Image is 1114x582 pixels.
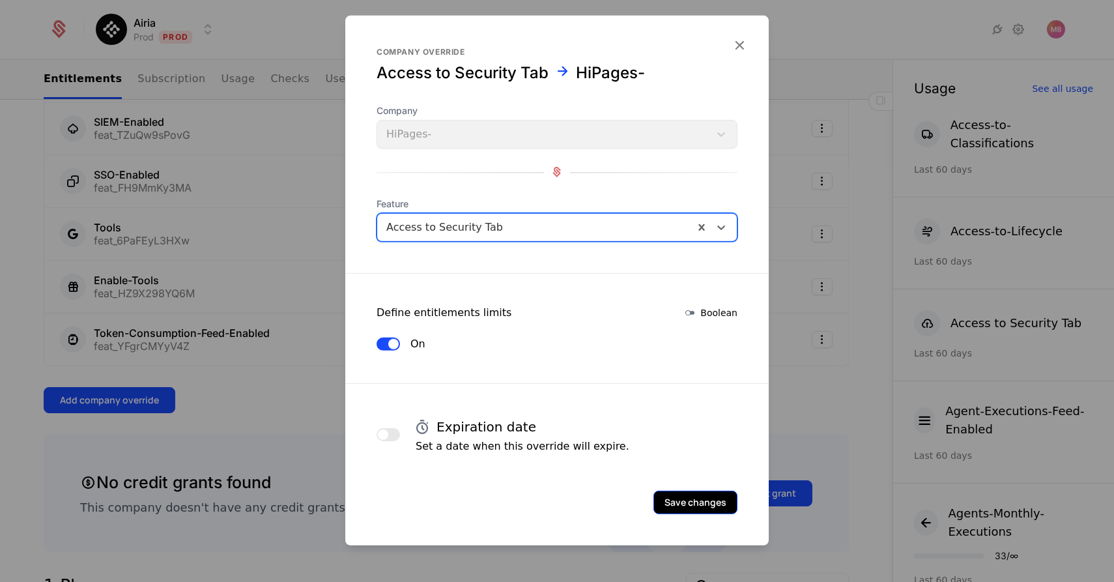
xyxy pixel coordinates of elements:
div: HiPages- [576,62,645,83]
div: Access to Security Tab [377,62,549,83]
p: Set a date when this override will expire. [416,438,629,454]
button: Save changes [653,490,737,514]
span: Feature [377,197,737,210]
span: Boolean [700,306,737,319]
h4: Expiration date [436,417,536,435]
div: Company override [377,46,737,57]
label: On [410,336,425,351]
span: Company [377,104,737,117]
div: Define entitlements limits [377,304,511,320]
